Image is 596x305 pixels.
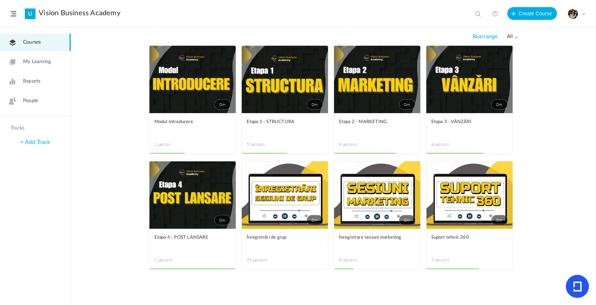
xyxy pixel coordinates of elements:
[23,39,41,46] span: Courses
[568,9,578,19] img: tempimagehs7pti.png
[491,99,508,110] span: 0m
[39,9,120,17] a: Vision Business Academy
[491,215,508,225] span: 0m
[154,141,193,148] span: 1 Lesson
[339,118,405,126] span: Etapa 2 - MARKETING
[214,215,231,225] span: 0m
[431,141,470,148] span: 6 Lessons
[23,97,38,105] span: People
[507,34,518,40] span: all
[307,99,323,110] span: 0m
[426,46,513,113] a: 0m
[247,118,312,126] span: Etapa 1 - STRUCTURA
[507,7,557,20] button: Create Course
[339,234,405,242] span: Înregistrare sesiuni marketing
[431,234,508,250] a: Suport tehnic 360
[339,234,415,250] a: Înregistrare sesiuni marketing
[399,215,415,225] span: 0m
[339,257,377,263] span: 8 Lessons
[339,118,415,134] a: Etapa 2 - MARKETING
[149,46,236,113] a: 0m
[242,161,328,229] a: 0m
[25,9,35,19] a: U
[472,33,498,40] span: Rearrange
[307,215,323,225] span: 0m
[431,234,497,242] span: Suport tehnic 360
[154,257,193,263] span: 2 Lessons
[214,99,231,110] span: 0m
[23,58,51,66] span: My Learning
[154,118,220,126] span: Modul Introducere
[154,234,220,242] span: Etapa 4 - POST LANSARE
[426,161,513,229] a: 0m
[247,141,285,148] span: 5 Lessons
[431,118,508,134] a: Etapa 3 - VÂNZĂRI
[334,161,420,229] a: 0m
[154,118,231,134] a: Modul Introducere
[154,234,231,250] a: Etapa 4 - POST LANSARE
[11,125,58,131] h4: Tracks
[247,234,323,250] a: Înregistrări de grup
[247,257,285,263] span: 29 Lessons
[431,257,470,263] span: 9 Lessons
[149,161,236,229] a: 0m
[431,118,497,126] span: Etapa 3 - VÂNZĂRI
[339,141,377,148] span: 9 Lessons
[23,78,40,85] span: Reports
[247,118,323,134] a: Etapa 1 - STRUCTURA
[20,139,50,145] a: + Add Track
[399,99,415,110] span: 0m
[247,234,312,242] span: Înregistrări de grup
[242,46,328,113] a: 0m
[334,46,420,113] a: 0m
